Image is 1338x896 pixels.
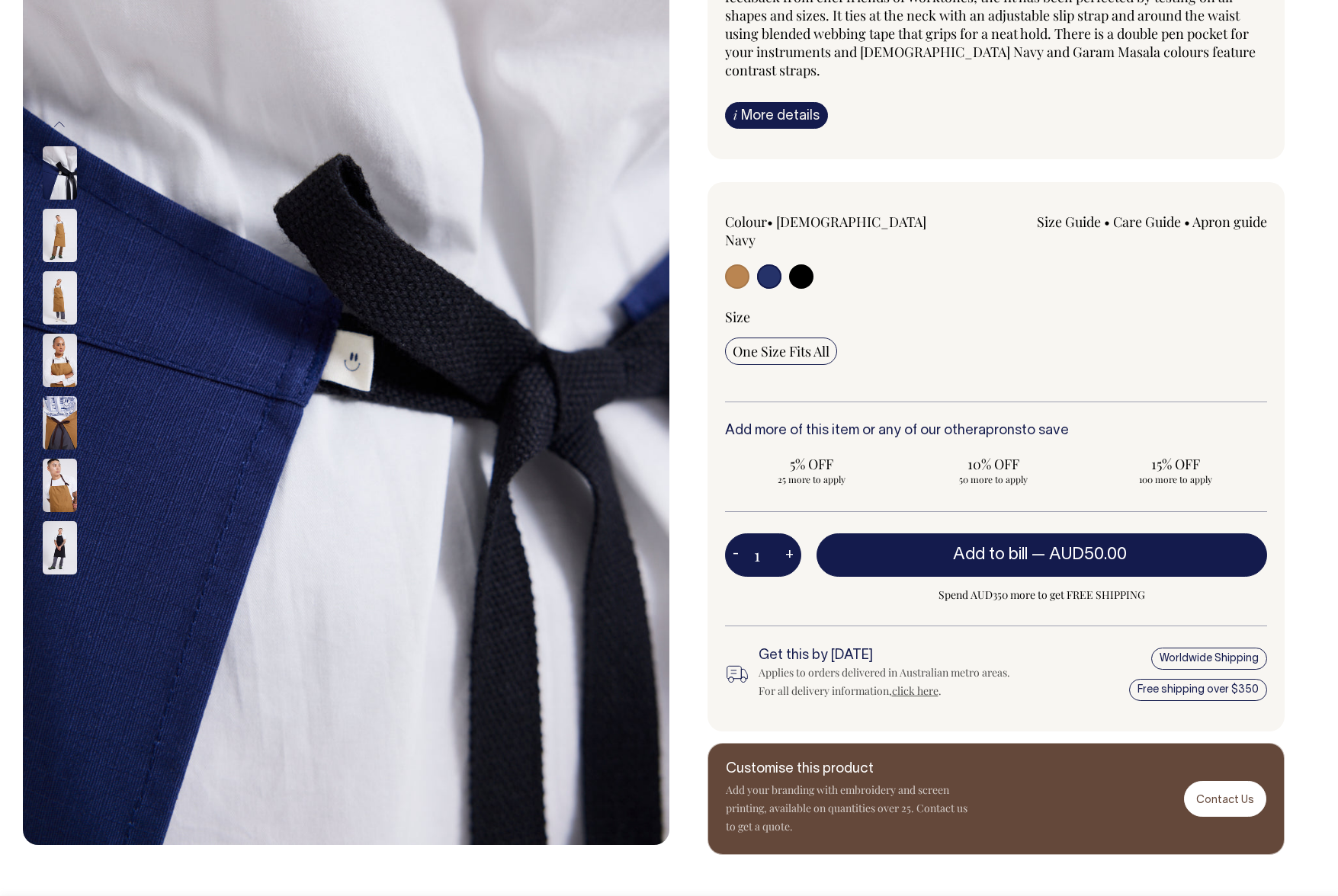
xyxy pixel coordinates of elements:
[43,521,77,574] img: black
[978,424,1022,437] a: aprons
[1104,213,1110,231] span: •
[733,107,737,123] span: i
[1113,213,1181,231] a: Care Guide
[725,424,1268,439] h6: Add more of this item or any of our other to save
[725,450,898,490] input: 5% OFF 25 more to apply
[43,334,77,387] img: garam-masala
[726,781,970,836] p: Add your branding with embroidery and screen printing, available on quantities over 25. Contact u...
[907,450,1080,490] input: 10% OFF 50 more to apply
[48,107,71,142] button: Previous
[725,308,1268,326] div: Size
[43,209,77,262] img: garam-masala
[1089,450,1263,490] input: 15% OFF 100 more to apply
[43,396,77,450] img: garam-masala
[43,271,77,325] img: garam-masala
[767,213,773,231] span: •
[915,473,1073,485] span: 50 more to apply
[1097,455,1255,473] span: 15% OFF
[48,579,71,613] button: Next
[817,586,1268,604] span: Spend AUD350 more to get FREE SHIPPING
[817,533,1268,576] button: Add to bill —AUD50.00
[733,473,890,485] span: 25 more to apply
[733,342,829,360] span: One Size Fits All
[725,213,942,249] div: Colour
[43,146,77,200] img: french-navy
[43,459,77,512] img: garam-masala
[759,648,1021,664] h6: Get this by [DATE]
[778,540,801,571] button: +
[725,213,926,249] label: [DEMOGRAPHIC_DATA] Navy
[953,547,1028,562] span: Add to bill
[1032,547,1131,562] span: —
[725,540,746,571] button: -
[1192,213,1267,231] a: Apron guide
[725,102,828,129] a: iMore details
[1184,781,1266,817] a: Contact Us
[1049,547,1127,562] span: AUD50.00
[1184,213,1190,231] span: •
[759,664,1021,700] div: Applies to orders delivered in Australian metro areas. For all delivery information, .
[733,455,890,473] span: 5% OFF
[725,338,837,365] input: One Size Fits All
[1037,213,1101,231] a: Size Guide
[1097,473,1255,485] span: 100 more to apply
[915,455,1073,473] span: 10% OFF
[892,683,939,698] a: click here
[726,762,970,777] h6: Customise this product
